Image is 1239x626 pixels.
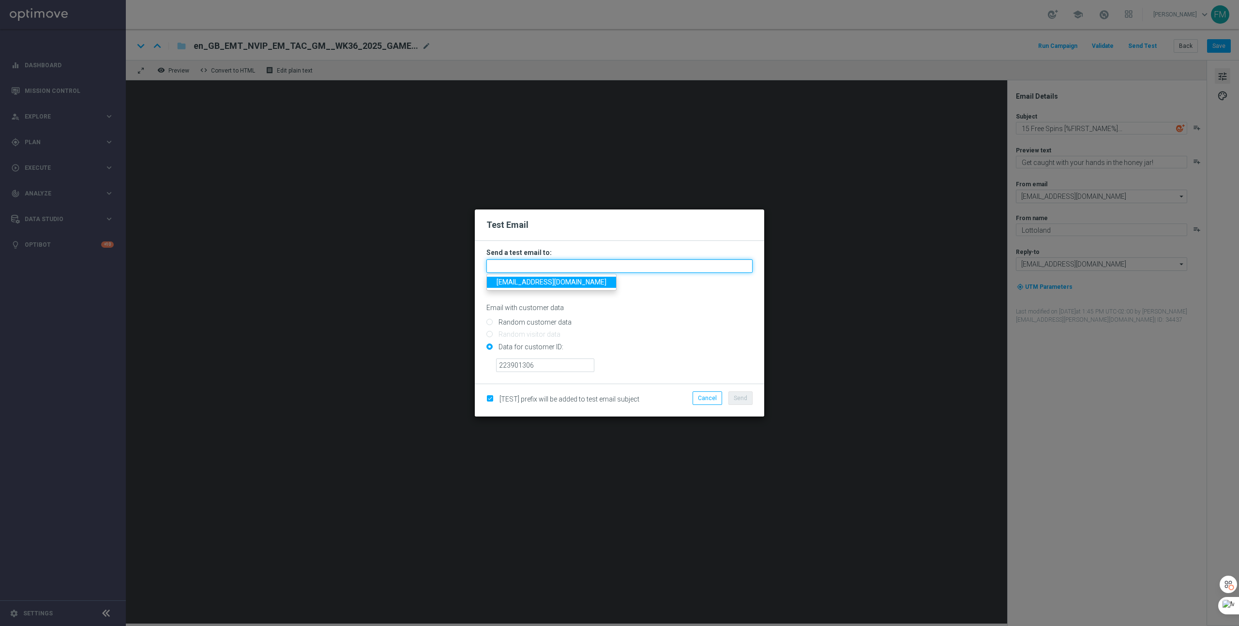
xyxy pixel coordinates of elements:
[496,318,572,327] label: Random customer data
[728,391,753,405] button: Send
[734,395,747,402] span: Send
[497,278,606,286] span: [EMAIL_ADDRESS][DOMAIN_NAME]
[487,277,616,288] a: [EMAIL_ADDRESS][DOMAIN_NAME]
[499,395,639,403] span: [TEST] prefix will be added to test email subject
[486,248,753,257] h3: Send a test email to:
[486,275,753,284] p: Separate multiple addresses with commas
[693,391,722,405] button: Cancel
[486,219,753,231] h2: Test Email
[486,303,753,312] p: Email with customer data
[496,358,594,372] input: Enter ID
